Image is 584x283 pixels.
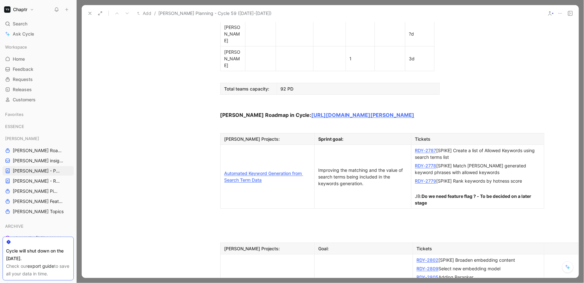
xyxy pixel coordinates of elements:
span: [PERSON_NAME] Roadmap - open items [13,147,63,154]
span: Favorites [5,111,24,118]
button: ChaptrChaptr [3,5,36,14]
span: Releases [13,86,32,93]
div: [PERSON_NAME] [224,49,241,69]
a: [PERSON_NAME] Features [3,197,74,206]
span: [PERSON_NAME] Pipeline [13,188,59,194]
div: [PERSON_NAME] Projects: [224,136,311,142]
div: [SPIKE] Broaden embedding content [417,257,540,263]
a: [PERSON_NAME] - PLANNINGS [3,166,74,176]
div: Tickets [415,136,540,142]
div: Goal: [319,245,409,252]
a: Customers [3,95,74,104]
div: JB: [415,186,540,206]
span: [PERSON_NAME] - REFINEMENTS [13,178,62,184]
div: [PERSON_NAME][PERSON_NAME] Roadmap - open items[PERSON_NAME] insights[PERSON_NAME] - PLANNINGS[PE... [3,134,74,216]
a: [PERSON_NAME] Roadmap - open items [3,146,74,155]
a: RDY-2779 [415,178,436,184]
a: [PERSON_NAME] insights [3,156,74,165]
span: ARCHIVE [5,223,24,229]
a: RDY-2805 [417,274,439,280]
img: Chaptr [4,6,10,13]
div: [SPIKE] Create a list of Allowed Keywords using search terms list [415,147,540,160]
div: 3d [409,55,430,62]
span: Workspace [5,44,27,50]
span: Customers [13,97,36,103]
div: ARCHIVEARCHIVE - [PERSON_NAME] PipelineARCHIVE - Noa Pipeline [3,221,74,253]
div: ESSENCE [3,122,74,133]
div: 92 PD [281,85,436,92]
span: / [154,10,156,17]
div: 1 [350,55,371,62]
span: ESSENCE [5,123,24,130]
a: Requests [3,75,74,84]
a: [PERSON_NAME] Topics [3,207,74,216]
span: ARCHIVE - [PERSON_NAME] Pipeline [13,235,67,241]
a: RDY-2787 [415,148,436,153]
div: [PERSON_NAME] [3,134,74,143]
a: [PERSON_NAME] Pipeline [3,186,74,196]
a: RDY-2802 [417,257,439,263]
a: ARCHIVE - [PERSON_NAME] Pipeline [3,233,74,243]
h1: Chaptr [13,7,27,12]
strong: [PERSON_NAME] Roadmap in Cycle: [220,112,312,118]
a: Home [3,54,74,64]
div: ESSENCE [3,122,74,131]
button: Add [135,10,153,17]
span: [PERSON_NAME] Features [13,198,65,205]
div: Search [3,19,74,29]
span: [PERSON_NAME] Planning - Cycle 59 ([DATE]-[DATE]) [158,10,271,17]
a: Ask Cycle [3,29,74,39]
div: ARCHIVE [3,221,74,231]
a: Releases [3,85,74,94]
a: [URL][DOMAIN_NAME][PERSON_NAME] [312,112,415,118]
span: [PERSON_NAME] - PLANNINGS [13,168,61,174]
div: ?d [409,30,430,37]
div: Adding Reranker [417,274,540,280]
div: Workspace [3,42,74,52]
div: Tickets [417,245,540,252]
span: [PERSON_NAME] [5,135,39,142]
span: Home [13,56,25,62]
div: Cycle will shut down on the [DATE]. [6,247,70,262]
span: Feedback [13,66,33,72]
strong: Sprint goal: [319,136,344,142]
a: export guide [27,263,54,269]
div: [PERSON_NAME] [224,24,241,44]
span: Ask Cycle [13,30,34,38]
div: [SPIKE] Rank keywords by hotness score [415,178,540,184]
span: [PERSON_NAME] insights [13,158,65,164]
div: Select new embedding model [417,265,540,272]
strong: Do we need feature flag ? - To be decided on a later stage [415,193,532,206]
a: RDY-2778 [415,163,436,168]
span: Requests [13,76,33,83]
div: Improving the matching and the value of search terms being included in the keywords generation. [319,167,407,187]
a: Automated Keyword Generation from Search Term Data [224,171,303,183]
a: RDY-2809 [417,266,439,271]
div: [SPIKE] Match [PERSON_NAME] generated keyword phrases with allowed keywords [415,162,540,176]
div: [PERSON_NAME] Projects: [224,245,311,252]
a: [PERSON_NAME] - REFINEMENTS [3,176,74,186]
div: Favorites [3,110,74,119]
span: Search [13,20,27,28]
a: Feedback [3,64,74,74]
div: Check our to save all your data in time. [6,262,70,278]
div: Total teams capacity: [224,85,273,92]
span: [PERSON_NAME] Topics [13,208,64,215]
